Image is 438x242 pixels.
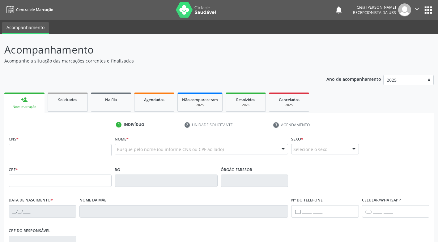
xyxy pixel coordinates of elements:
[221,165,252,175] label: Órgão emissor
[236,97,255,102] span: Resolvidos
[398,3,411,16] img: img
[279,97,300,102] span: Cancelados
[9,196,53,205] label: Data de nascimento
[230,103,261,107] div: 2025
[411,3,423,16] button: 
[362,205,430,218] input: (__) _____-_____
[353,5,396,10] div: Cleia [PERSON_NAME]
[9,226,50,236] label: CPF do responsável
[9,165,18,175] label: CPF
[326,75,381,83] p: Ano de acompanhamento
[353,10,396,15] span: Recepcionista da UBS
[117,146,224,153] span: Busque pelo nome (ou informe CNS ou CPF ao lado)
[16,7,53,12] span: Central de Marcação
[293,146,327,153] span: Selecione o sexo
[9,205,76,218] input: __/__/____
[2,22,49,34] a: Acompanhamento
[291,205,359,218] input: (__) _____-_____
[4,42,305,58] p: Acompanhamento
[182,103,218,107] div: 2025
[9,134,19,144] label: CNS
[291,134,303,144] label: Sexo
[334,6,343,14] button: notifications
[105,97,117,102] span: Na fila
[115,165,120,175] label: RG
[9,105,40,109] div: Nova marcação
[124,122,144,127] div: Indivíduo
[4,58,305,64] p: Acompanhe a situação das marcações correntes e finalizadas
[79,196,106,205] label: Nome da mãe
[116,122,121,127] div: 1
[4,5,53,15] a: Central de Marcação
[362,196,401,205] label: Celular/WhatsApp
[21,96,28,103] div: person_add
[115,134,129,144] label: Nome
[291,196,323,205] label: Nº do Telefone
[274,103,304,107] div: 2025
[423,5,434,15] button: apps
[182,97,218,102] span: Não compareceram
[414,6,420,12] i: 
[144,97,164,102] span: Agendados
[58,97,77,102] span: Solicitados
